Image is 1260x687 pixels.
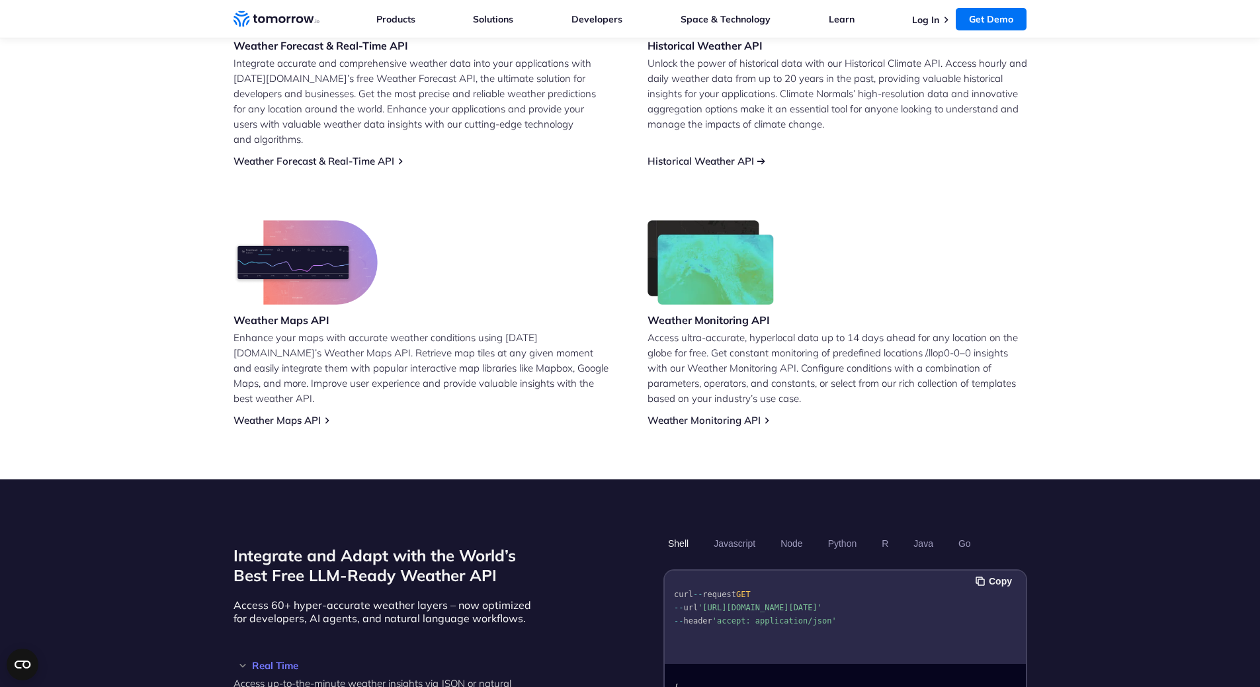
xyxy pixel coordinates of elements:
[877,532,893,555] button: R
[233,9,319,29] a: Home link
[956,8,1027,30] a: Get Demo
[233,598,538,625] p: Access 60+ hyper-accurate weather layers – now optimized for developers, AI agents, and natural l...
[693,590,702,599] span: --
[953,532,975,555] button: Go
[776,532,807,555] button: Node
[376,13,415,25] a: Products
[648,155,754,167] a: Historical Weather API
[648,38,763,53] h3: Historical Weather API
[473,13,513,25] a: Solutions
[233,38,408,53] h3: Weather Forecast & Real-Time API
[233,56,613,147] p: Integrate accurate and comprehensive weather data into your applications with [DATE][DOMAIN_NAME]...
[823,532,861,555] button: Python
[648,313,775,327] h3: Weather Monitoring API
[674,616,683,626] span: --
[683,616,712,626] span: header
[683,603,698,612] span: url
[681,13,771,25] a: Space & Technology
[7,649,38,680] button: Open CMP widget
[648,56,1027,132] p: Unlock the power of historical data with our Historical Climate API. Access hourly and daily weat...
[233,313,378,327] h3: Weather Maps API
[233,155,394,167] a: Weather Forecast & Real-Time API
[674,603,683,612] span: --
[233,414,321,426] a: Weather Maps API
[702,590,736,599] span: request
[233,546,538,585] h2: Integrate and Adapt with the World’s Best Free LLM-Ready Weather API
[709,532,760,555] button: Javascript
[571,13,622,25] a: Developers
[976,574,1016,588] button: Copy
[698,603,822,612] span: '[URL][DOMAIN_NAME][DATE]'
[674,590,693,599] span: curl
[909,532,938,555] button: Java
[648,330,1027,406] p: Access ultra-accurate, hyperlocal data up to 14 days ahead for any location on the globe for free...
[233,661,538,670] h3: Real Time
[233,330,613,406] p: Enhance your maps with accurate weather conditions using [DATE][DOMAIN_NAME]’s Weather Maps API. ...
[712,616,836,626] span: 'accept: application/json'
[735,590,750,599] span: GET
[648,414,761,426] a: Weather Monitoring API
[912,14,939,26] a: Log In
[663,532,693,555] button: Shell
[829,13,855,25] a: Learn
